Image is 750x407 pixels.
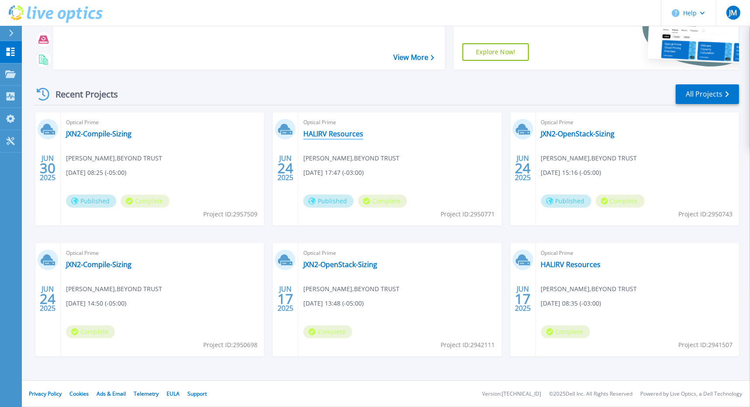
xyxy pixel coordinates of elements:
a: JXN2-OpenStack-Sizing [541,129,615,138]
span: [PERSON_NAME] , BEYOND TRUST [303,153,399,163]
span: Complete [596,195,645,208]
span: Optical Prime [66,248,259,258]
span: [DATE] 13:48 (-05:00) [303,299,364,308]
a: Support [187,390,207,397]
span: [PERSON_NAME] , BEYOND TRUST [541,153,637,163]
a: All Projects [676,84,739,104]
span: Complete [541,325,590,338]
div: JUN 2025 [39,152,56,184]
span: [DATE] 17:47 (-03:00) [303,168,364,177]
span: Project ID: 2950771 [441,209,495,219]
span: 17 [278,295,293,303]
a: HALIRV Resources [303,129,363,138]
a: Privacy Policy [29,390,62,397]
a: HALIRV Resources [541,260,601,269]
span: Project ID: 2950743 [678,209,733,219]
span: [DATE] 08:35 (-03:00) [541,299,601,308]
li: © 2025 Dell Inc. All Rights Reserved [549,391,632,397]
a: JXN2-Compile-Sizing [66,260,132,269]
span: [PERSON_NAME] , BEYOND TRUST [66,284,162,294]
span: Project ID: 2950698 [203,340,257,350]
span: 24 [515,164,531,172]
div: JUN 2025 [277,152,294,184]
a: Ads & Email [97,390,126,397]
a: JXN2-Compile-Sizing [66,129,132,138]
span: [PERSON_NAME] , BEYOND TRUST [541,284,637,294]
span: Published [541,195,591,208]
span: Project ID: 2942111 [441,340,495,350]
span: [DATE] 08:25 (-05:00) [66,168,126,177]
span: Complete [303,325,352,338]
span: Published [303,195,354,208]
span: Optical Prime [66,118,259,127]
a: EULA [167,390,180,397]
div: Recent Projects [34,83,130,105]
span: 24 [278,164,293,172]
a: Explore Now! [462,43,529,61]
div: JUN 2025 [277,283,294,315]
a: Telemetry [134,390,159,397]
span: 24 [40,295,56,303]
span: Project ID: 2941507 [678,340,733,350]
span: [PERSON_NAME] , BEYOND TRUST [66,153,162,163]
span: Complete [66,325,115,338]
span: Published [66,195,116,208]
span: Complete [358,195,407,208]
li: Powered by Live Optics, a Dell Technology [640,391,742,397]
span: Optical Prime [303,248,496,258]
span: Optical Prime [541,248,734,258]
span: Complete [121,195,170,208]
span: Optical Prime [541,118,734,127]
span: JM [729,9,737,16]
span: [PERSON_NAME] , BEYOND TRUST [303,284,399,294]
span: Project ID: 2957509 [203,209,257,219]
a: JXN2-OpenStack-Sizing [303,260,377,269]
a: View More [393,53,434,62]
div: JUN 2025 [514,152,531,184]
div: JUN 2025 [39,283,56,315]
div: JUN 2025 [514,283,531,315]
span: [DATE] 15:16 (-05:00) [541,168,601,177]
span: [DATE] 14:50 (-05:00) [66,299,126,308]
span: Optical Prime [303,118,496,127]
li: Version: [TECHNICAL_ID] [482,391,541,397]
a: Cookies [69,390,89,397]
span: 30 [40,164,56,172]
span: 17 [515,295,531,303]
